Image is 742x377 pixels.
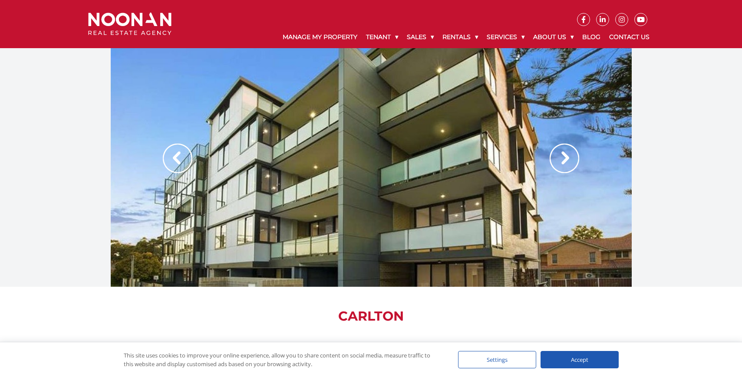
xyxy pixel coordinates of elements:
[88,13,171,36] img: Noonan Real Estate Agency
[163,144,192,173] img: Arrow slider
[278,26,362,48] a: Manage My Property
[438,26,482,48] a: Rentals
[111,308,632,324] h1: CARLTON
[402,26,438,48] a: Sales
[529,26,578,48] a: About Us
[362,26,402,48] a: Tenant
[550,144,579,173] img: Arrow slider
[578,26,605,48] a: Blog
[458,351,536,368] div: Settings
[605,26,654,48] a: Contact Us
[482,26,529,48] a: Services
[541,351,619,368] div: Accept
[124,351,441,368] div: This site uses cookies to improve your online experience, allow you to share content on social me...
